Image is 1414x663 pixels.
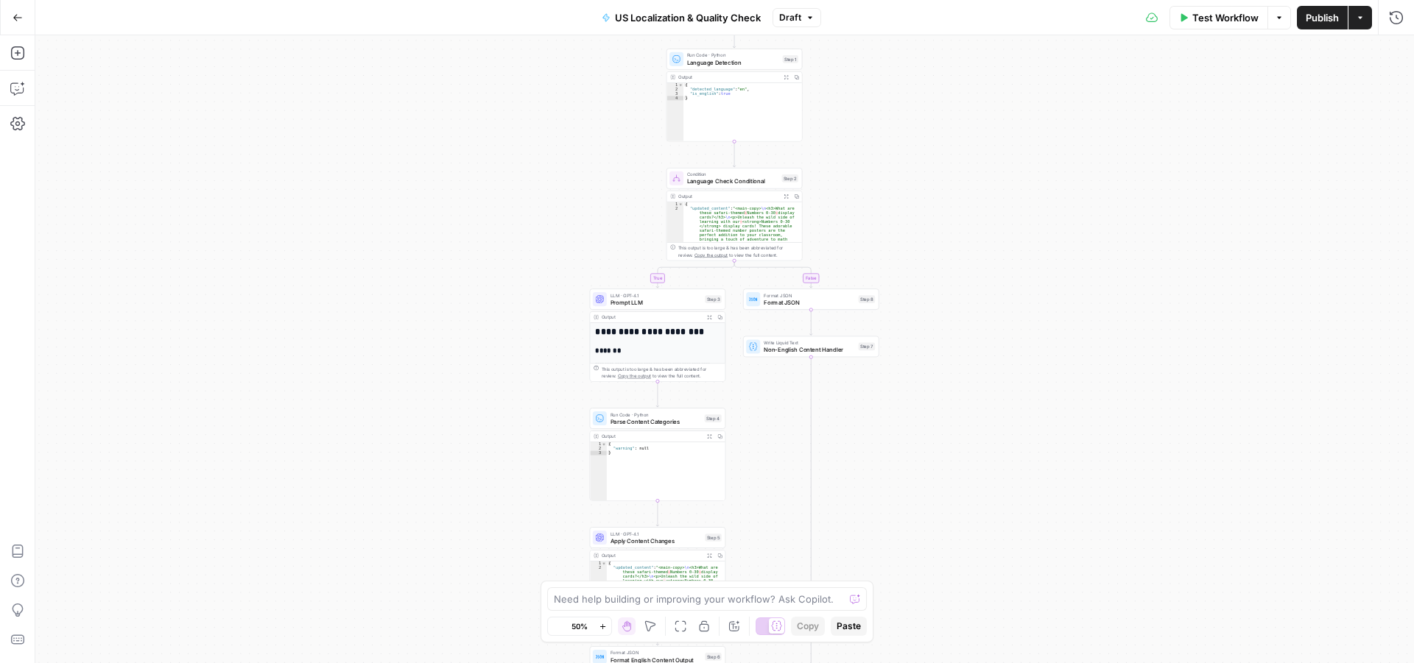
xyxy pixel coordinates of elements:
span: Language Check Conditional [687,177,778,186]
div: 1 [590,442,607,447]
span: Apply Content Changes [611,536,702,545]
div: Step 4 [705,414,722,422]
div: LLM · GPT-4.1Apply Content ChangesStep 5Output{ "updated_content":"<main-copy>\n<h3>What are thes... [590,527,726,620]
div: 3 [666,91,683,96]
div: Step 2 [781,174,798,182]
span: Toggle code folding, rows 1 through 4 [678,83,683,88]
div: Output [602,552,702,559]
g: Edge from step_5 to step_6 [656,620,659,645]
div: Step 8 [859,295,876,303]
span: Non-English Content Handler [764,345,855,354]
span: Draft [779,11,801,24]
g: Edge from step_4 to step_5 [656,500,659,526]
span: Publish [1306,10,1339,25]
div: 2 [590,447,607,451]
span: Toggle code folding, rows 1 through 3 [602,561,607,566]
span: Copy [797,620,819,633]
button: US Localization & Quality Check [593,6,770,29]
span: Write Liquid Text [764,339,855,347]
span: Language Detection [687,58,779,67]
button: Publish [1297,6,1348,29]
span: Format JSON [764,292,855,299]
div: Step 1 [783,55,798,63]
span: Condition [687,171,778,178]
span: Run Code · Python [687,52,779,59]
span: LLM · GPT-4.1 [611,530,702,537]
button: Copy [791,617,825,636]
div: ConditionLanguage Check ConditionalStep 2Output{ "updated_content":"<main-copy>\n<h3>What are the... [666,168,803,260]
span: Prompt LLM [611,298,702,307]
g: Edge from step_3 to step_4 [656,382,659,408]
span: Toggle code folding, rows 1 through 3 [678,202,683,206]
div: 3 [590,451,607,455]
div: Step 5 [705,533,722,542]
div: Output [602,313,702,321]
div: Step 7 [859,343,876,351]
div: This output is too large & has been abbreviated for review. to view the full content. [678,244,798,258]
span: Copy the output [618,373,651,378]
div: Output [678,74,778,81]
div: Write Liquid TextNon-English Content HandlerStep 7 [743,336,879,358]
div: Step 6 [705,653,722,661]
div: Run Code · PythonParse Content CategoriesStep 4Output{ "warning": null} [590,408,726,500]
span: LLM · GPT-4.1 [611,292,702,299]
div: 1 [590,561,607,566]
div: Output [602,433,702,440]
div: Format JSONFormat JSONStep 8 [743,288,879,310]
g: Edge from step_8 to step_7 [809,310,812,336]
button: Draft [773,8,821,27]
div: Step 3 [705,295,722,303]
div: Run Code · PythonLanguage DetectionStep 1Output{ "detected_language":"en", "is_english":true} [666,49,803,141]
span: Format JSON [764,298,855,307]
div: 4 [666,96,683,100]
span: Run Code · Python [611,411,701,418]
g: Edge from step_2 to step_3 [656,260,734,288]
div: 2 [666,87,683,91]
span: Paste [837,620,861,633]
button: Paste [831,617,867,636]
span: 50% [571,620,588,632]
div: This output is too large & has been abbreviated for review. to view the full content. [602,366,722,380]
span: Parse Content Categories [611,417,701,426]
span: US Localization & Quality Check [615,10,761,25]
span: Test Workflow [1192,10,1259,25]
g: Edge from step_2 to step_8 [734,260,812,288]
span: Copy the output [694,252,728,258]
div: 1 [666,202,683,206]
g: Edge from step_1 to step_2 [733,141,736,167]
div: Output [678,193,778,200]
div: 2 [666,206,683,547]
span: Format JSON [611,649,702,656]
g: Edge from start to step_1 [733,22,736,48]
button: Test Workflow [1169,6,1267,29]
span: Toggle code folding, rows 1 through 3 [602,442,607,447]
div: 1 [666,83,683,88]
